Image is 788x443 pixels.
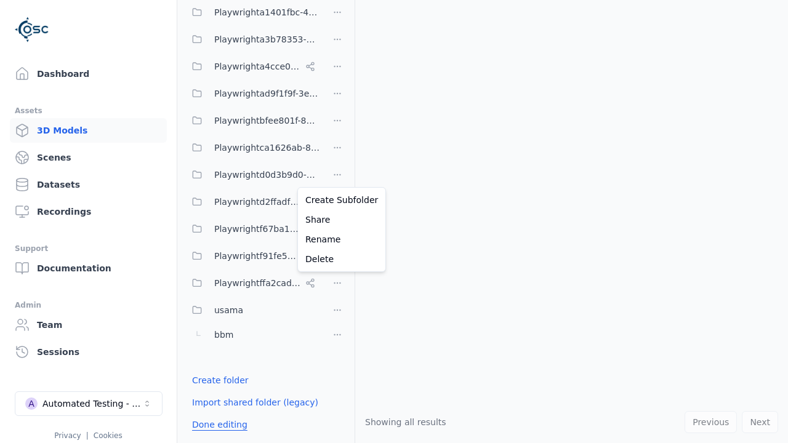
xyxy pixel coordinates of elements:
[300,190,383,210] a: Create Subfolder
[300,249,383,269] a: Delete
[300,210,383,229] a: Share
[300,229,383,249] a: Rename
